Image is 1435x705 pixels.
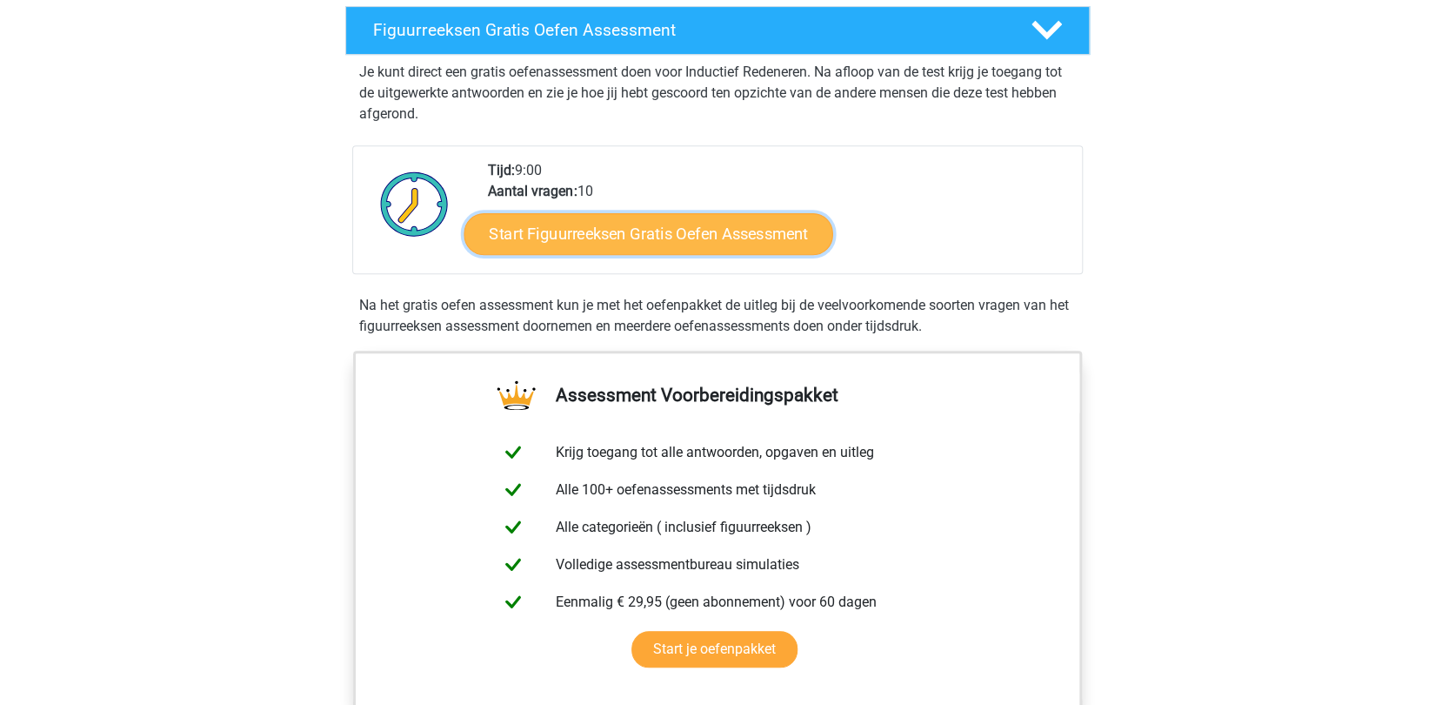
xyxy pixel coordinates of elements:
[475,160,1081,273] div: 9:00 10
[370,160,458,247] img: Klok
[631,631,798,668] a: Start je oefenpakket
[373,20,1003,40] h4: Figuurreeksen Gratis Oefen Assessment
[338,6,1097,55] a: Figuurreeksen Gratis Oefen Assessment
[359,62,1076,124] p: Je kunt direct een gratis oefenassessment doen voor Inductief Redeneren. Na afloop van de test kr...
[352,295,1083,337] div: Na het gratis oefen assessment kun je met het oefenpakket de uitleg bij de veelvoorkomende soorte...
[488,183,577,199] b: Aantal vragen:
[488,162,515,178] b: Tijd:
[464,212,833,254] a: Start Figuurreeksen Gratis Oefen Assessment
